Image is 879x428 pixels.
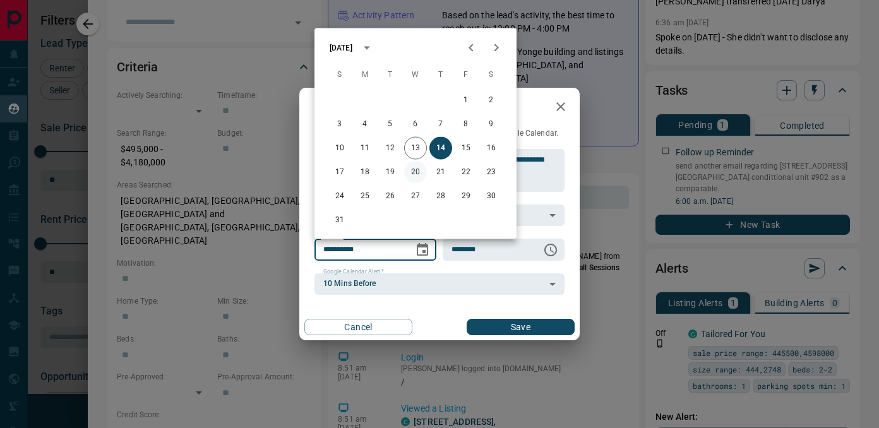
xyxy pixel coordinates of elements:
button: 27 [404,185,427,208]
button: 22 [455,161,477,184]
h2: Edit Task [299,88,381,128]
button: Choose date, selected date is Aug 14, 2025 [410,237,435,263]
button: 23 [480,161,503,184]
button: 4 [354,113,376,136]
button: 19 [379,161,402,184]
button: 21 [429,161,452,184]
span: Wednesday [404,62,427,88]
span: Friday [455,62,477,88]
span: Sunday [328,62,351,88]
button: 6 [404,113,427,136]
button: Save [467,319,575,335]
label: Google Calendar Alert [323,268,384,276]
span: Tuesday [379,62,402,88]
span: Monday [354,62,376,88]
div: 10 Mins Before [314,273,565,295]
div: [DATE] [330,42,352,54]
button: 29 [455,185,477,208]
button: 17 [328,161,351,184]
button: 1 [455,89,477,112]
button: 28 [429,185,452,208]
button: 25 [354,185,376,208]
button: Previous month [458,35,484,61]
button: 24 [328,185,351,208]
button: 3 [328,113,351,136]
button: 8 [455,113,477,136]
button: 10 [328,137,351,160]
button: 14 [429,137,452,160]
button: 31 [328,209,351,232]
button: 7 [429,113,452,136]
button: 13 [404,137,427,160]
button: 5 [379,113,402,136]
button: calendar view is open, switch to year view [356,37,378,59]
span: Saturday [480,62,503,88]
button: 18 [354,161,376,184]
button: 26 [379,185,402,208]
span: Thursday [429,62,452,88]
button: 16 [480,137,503,160]
button: 2 [480,89,503,112]
button: 11 [354,137,376,160]
button: 9 [480,113,503,136]
button: Next month [484,35,509,61]
button: 20 [404,161,427,184]
button: Cancel [304,319,412,335]
button: 12 [379,137,402,160]
button: 15 [455,137,477,160]
button: Choose time, selected time is 6:00 AM [538,237,563,263]
button: 30 [480,185,503,208]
